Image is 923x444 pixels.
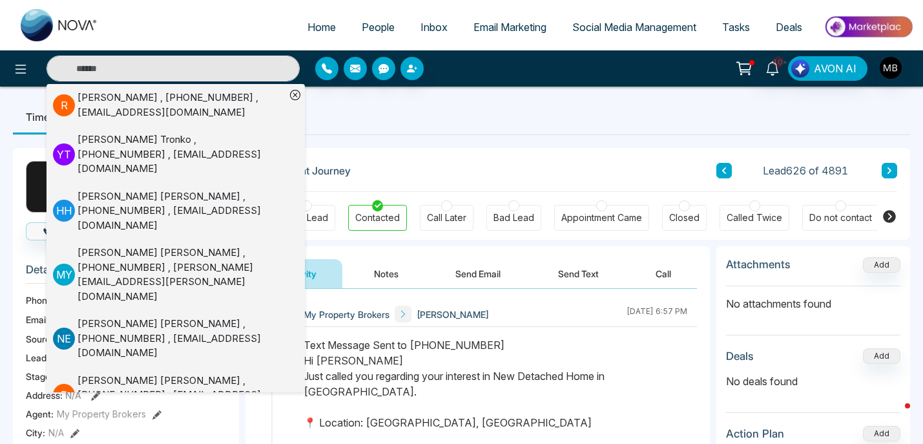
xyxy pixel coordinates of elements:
[21,9,98,41] img: Nova CRM Logo
[349,15,408,39] a: People
[53,384,75,406] p: B
[26,313,50,326] span: Email:
[572,21,696,34] span: Social Media Management
[627,306,687,322] div: [DATE] 6:57 PM
[809,211,872,224] div: Do not contact
[791,59,809,78] img: Lead Flow
[53,264,75,286] p: M Y
[709,15,763,39] a: Tasks
[78,189,285,233] div: [PERSON_NAME] [PERSON_NAME] , [PHONE_NUMBER] , [EMAIL_ADDRESS][DOMAIN_NAME]
[26,161,78,213] div: T
[57,407,146,421] span: My Property Brokers
[295,15,349,39] a: Home
[430,259,526,288] button: Send Email
[13,100,79,134] li: Timeline
[48,426,64,439] span: N/A
[726,427,784,440] h3: Action Plan
[461,15,559,39] a: Email Marketing
[420,21,448,34] span: Inbox
[53,94,75,116] p: R
[726,286,900,312] p: No attachments found
[53,200,75,222] p: H H
[863,257,900,273] button: Add
[822,12,915,41] img: Market-place.gif
[53,143,75,165] p: Y T
[307,21,336,34] span: Home
[427,211,466,224] div: Call Later
[26,370,53,383] span: Stage:
[776,21,802,34] span: Deals
[26,222,88,240] button: Call
[26,263,226,283] h3: Details
[26,351,72,365] span: Lead Type:
[78,246,285,304] div: [PERSON_NAME] [PERSON_NAME] , [PHONE_NUMBER] , [PERSON_NAME][EMAIL_ADDRESS][PERSON_NAME][DOMAIN_N...
[417,308,489,321] span: [PERSON_NAME]
[473,21,546,34] span: Email Marketing
[722,21,750,34] span: Tasks
[532,259,625,288] button: Send Text
[78,132,285,176] div: [PERSON_NAME] Tronko , [PHONE_NUMBER] , [EMAIL_ADDRESS][DOMAIN_NAME]
[285,211,328,224] div: New Lead
[78,317,285,361] div: [PERSON_NAME] [PERSON_NAME] , [PHONE_NUMBER] , [EMAIL_ADDRESS][DOMAIN_NAME]
[561,211,642,224] div: Appointment Came
[727,211,782,224] div: Called Twice
[863,426,900,441] button: Add
[763,163,848,178] span: Lead 626 of 4891
[26,407,54,421] span: Agent:
[78,374,285,418] div: [PERSON_NAME] [PERSON_NAME] , [PHONE_NUMBER] , [EMAIL_ADDRESS][DOMAIN_NAME]
[726,374,900,389] p: No deals found
[880,57,902,79] img: User Avatar
[559,15,709,39] a: Social Media Management
[757,56,788,79] a: 10+
[355,211,400,224] div: Contacted
[669,211,700,224] div: Closed
[788,56,867,81] button: AVON AI
[814,61,856,76] span: AVON AI
[53,328,75,350] p: N E
[863,348,900,364] button: Add
[726,350,754,363] h3: Deals
[304,308,389,321] span: My Property Brokers
[630,259,697,288] button: Call
[879,400,910,431] iframe: Intercom live chat
[362,21,395,34] span: People
[78,90,285,120] div: [PERSON_NAME] , [PHONE_NUMBER] , [EMAIL_ADDRESS][DOMAIN_NAME]
[493,211,534,224] div: Bad Lead
[65,390,81,401] span: N/A
[26,426,45,439] span: City :
[348,259,424,288] button: Notes
[26,293,55,307] span: Phone:
[26,388,81,402] span: Address:
[726,258,791,271] h3: Attachments
[773,56,784,68] span: 10+
[763,15,815,39] a: Deals
[26,332,58,346] span: Source:
[863,259,900,270] span: Add
[408,15,461,39] a: Inbox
